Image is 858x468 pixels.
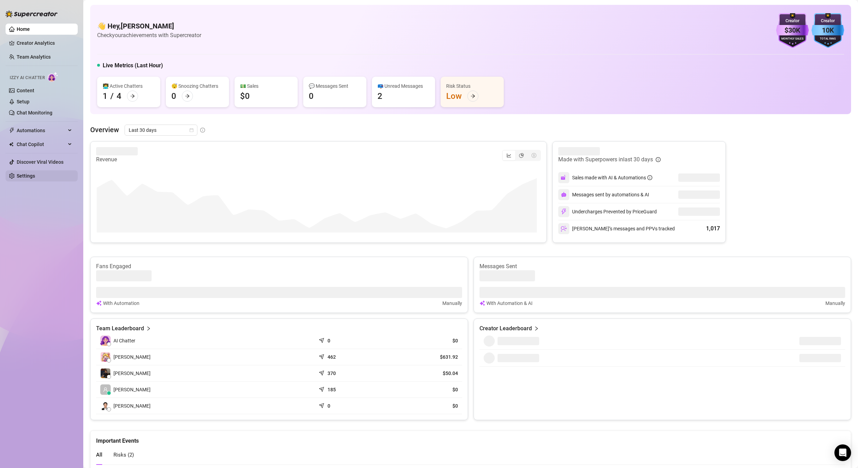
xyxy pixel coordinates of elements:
[101,352,110,362] img: Louise
[117,91,121,102] div: 4
[97,21,201,31] h4: 👋 Hey, [PERSON_NAME]
[519,153,524,158] span: pie-chart
[240,82,292,90] div: 💵 Sales
[656,157,661,162] span: info-circle
[96,155,138,164] article: Revenue
[393,386,458,393] article: $0
[812,37,844,41] div: Total Fans
[17,173,35,179] a: Settings
[328,354,336,360] article: 462
[103,387,108,392] span: user
[240,91,250,102] div: $0
[561,175,567,181] img: svg%3e
[189,128,194,132] span: calendar
[100,335,111,346] img: izzy-ai-chatter-avatar-DDCN_rTZ.svg
[101,368,110,378] img: Vince Palacio
[328,337,330,344] article: 0
[96,452,102,458] span: All
[103,61,163,70] h5: Live Metrics (Last Hour)
[479,324,532,333] article: Creator Leaderboard
[812,18,844,24] div: Creator
[96,299,102,307] img: svg%3e
[309,82,361,90] div: 💬 Messages Sent
[96,431,845,445] div: Important Events
[90,125,119,135] article: Overview
[561,209,567,215] img: svg%3e
[561,192,567,197] img: svg%3e
[171,82,223,90] div: 😴 Snoozing Chatters
[17,110,52,116] a: Chat Monitoring
[146,324,151,333] span: right
[101,401,110,411] img: Joyce Ann Vivas
[113,369,151,377] span: [PERSON_NAME]
[48,72,58,82] img: AI Chatter
[319,336,326,343] span: send
[706,224,720,233] div: 1,017
[17,54,51,60] a: Team Analytics
[103,91,108,102] div: 1
[113,353,151,361] span: [PERSON_NAME]
[113,337,135,344] span: AI Chatter
[17,125,66,136] span: Automations
[393,354,458,360] article: $631.92
[103,82,155,90] div: 👩‍💻 Active Chatters
[328,386,336,393] article: 185
[393,370,458,377] article: $50.04
[776,18,809,24] div: Creator
[17,159,63,165] a: Discover Viral Videos
[113,386,151,393] span: [PERSON_NAME]
[393,402,458,409] article: $0
[776,25,809,36] div: $30K
[502,150,541,161] div: segmented control
[446,82,498,90] div: Risk Status
[113,452,134,458] span: Risks ( 2 )
[572,174,652,181] div: Sales made with AI & Automations
[812,25,844,36] div: 10K
[470,94,475,99] span: arrow-right
[647,175,652,180] span: info-circle
[825,299,845,307] article: Manually
[319,385,326,392] span: send
[130,94,135,99] span: arrow-right
[309,91,314,102] div: 0
[9,128,15,133] span: thunderbolt
[486,299,533,307] article: With Automation & AI
[558,206,657,217] div: Undercharges Prevented by PriceGuard
[17,99,29,104] a: Setup
[103,299,139,307] article: With Automation
[442,299,462,307] article: Manually
[185,94,190,99] span: arrow-right
[328,370,336,377] article: 370
[393,337,458,344] article: $0
[171,91,176,102] div: 0
[558,155,653,164] article: Made with Superpowers in last 30 days
[532,153,536,158] span: dollar-circle
[834,444,851,461] div: Open Intercom Messenger
[9,142,14,147] img: Chat Copilot
[6,10,58,17] img: logo-BBDzfeDw.svg
[17,139,66,150] span: Chat Copilot
[507,153,511,158] span: line-chart
[377,82,430,90] div: 📪 Unread Messages
[558,189,649,200] div: Messages sent by automations & AI
[561,226,567,232] img: svg%3e
[479,299,485,307] img: svg%3e
[17,26,30,32] a: Home
[10,75,45,81] span: Izzy AI Chatter
[200,128,205,133] span: info-circle
[129,125,193,135] span: Last 30 days
[319,352,326,359] span: send
[776,13,809,48] img: purple-badge-B9DA21FR.svg
[96,324,144,333] article: Team Leaderboard
[776,37,809,41] div: Monthly Sales
[319,369,326,376] span: send
[113,402,151,410] span: [PERSON_NAME]
[479,263,846,270] article: Messages Sent
[812,13,844,48] img: blue-badge-DgoSNQY1.svg
[558,223,675,234] div: [PERSON_NAME]’s messages and PPVs tracked
[96,263,462,270] article: Fans Engaged
[17,37,72,49] a: Creator Analytics
[328,402,330,409] article: 0
[17,88,34,93] a: Content
[377,91,382,102] div: 2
